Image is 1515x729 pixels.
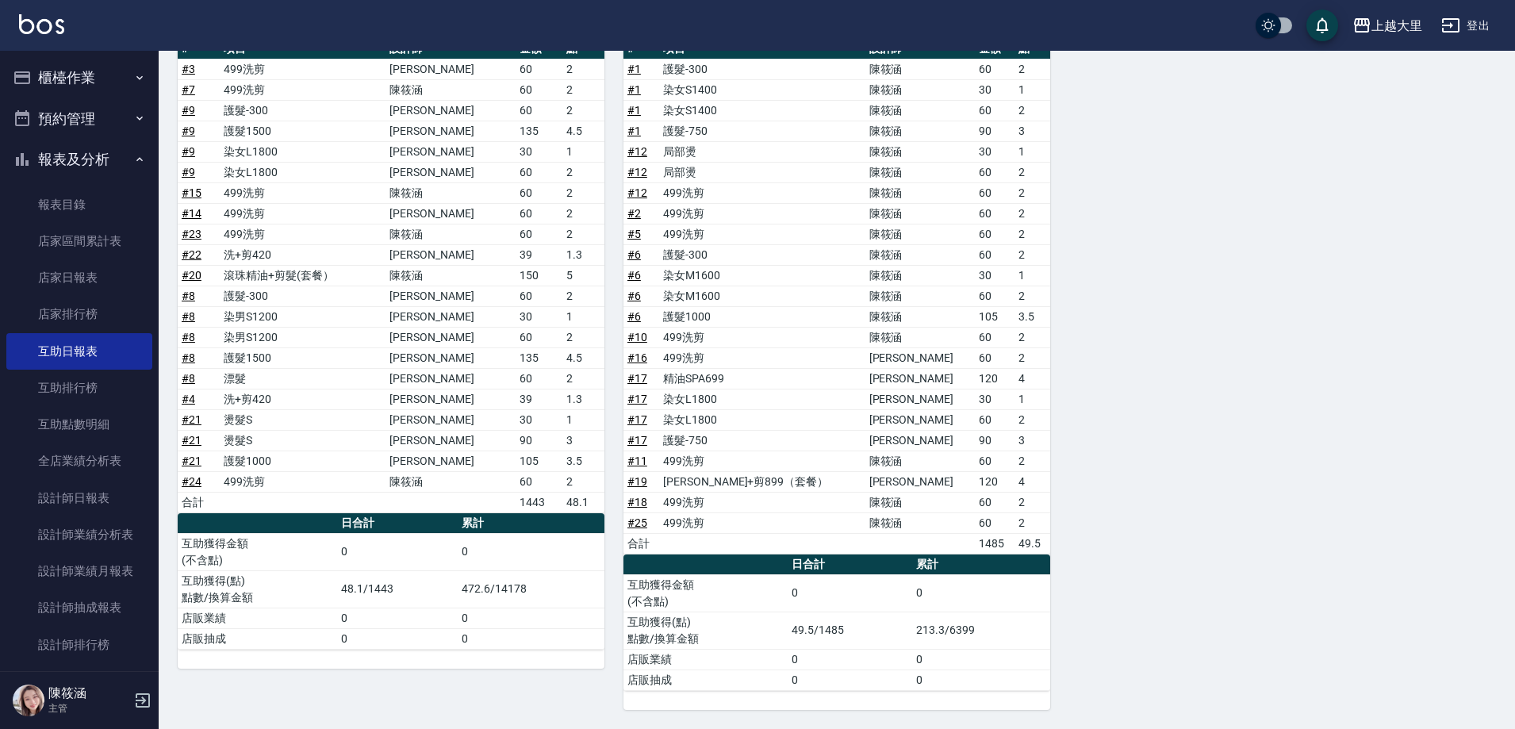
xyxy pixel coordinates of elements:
td: 60 [975,492,1014,512]
td: 店販抽成 [178,628,337,649]
button: 報表及分析 [6,139,152,180]
td: 30 [516,141,562,162]
td: 護髮1000 [220,451,385,471]
td: [PERSON_NAME] [865,430,976,451]
td: [PERSON_NAME] [865,471,976,492]
button: 登出 [1435,11,1496,40]
td: 染女L1800 [659,409,865,430]
td: 135 [516,121,562,141]
td: 499洗剪 [659,327,865,347]
td: 1485 [975,533,1014,554]
td: 2 [1014,286,1050,306]
td: 店販業績 [178,608,337,628]
td: 陳筱涵 [865,306,976,327]
td: 護髮1500 [220,121,385,141]
td: 90 [975,430,1014,451]
td: 60 [516,286,562,306]
td: 陳筱涵 [865,451,976,471]
td: [PERSON_NAME] [385,451,516,471]
td: 60 [516,162,562,182]
td: 30 [975,265,1014,286]
td: 互助獲得(點) 點數/換算金額 [623,612,788,649]
td: [PERSON_NAME] [385,121,516,141]
td: 60 [516,203,562,224]
a: 設計師業績月報表 [6,553,152,589]
td: 1 [1014,141,1050,162]
td: 1443 [516,492,562,512]
a: #22 [182,248,201,261]
td: 499洗剪 [659,512,865,533]
th: 日合計 [788,554,912,575]
td: 30 [975,79,1014,100]
td: 陳筱涵 [865,141,976,162]
td: 2 [1014,224,1050,244]
td: 互助獲得金額 (不含點) [178,533,337,570]
a: #3 [182,63,195,75]
a: #5 [627,228,641,240]
td: 2 [1014,162,1050,182]
button: 上越大里 [1346,10,1429,42]
h5: 陳筱涵 [48,685,129,701]
td: 互助獲得金額 (不含點) [623,574,788,612]
a: #24 [182,475,201,488]
a: #21 [182,413,201,426]
td: 499洗剪 [220,182,385,203]
td: [PERSON_NAME] [385,409,516,430]
td: 48.1 [562,492,604,512]
td: 120 [975,471,1014,492]
td: 60 [975,182,1014,203]
img: Logo [19,14,64,34]
table: a dense table [623,554,1050,691]
td: [PERSON_NAME] [385,203,516,224]
td: 499洗剪 [220,203,385,224]
td: 護髮1000 [659,306,865,327]
td: 0 [337,628,458,649]
a: 全店業績分析表 [6,443,152,479]
td: 1 [562,409,604,430]
td: 護髮-300 [220,286,385,306]
td: 150 [516,265,562,286]
td: 0 [458,608,604,628]
a: #4 [182,393,195,405]
td: 局部燙 [659,162,865,182]
a: #1 [627,83,641,96]
a: #6 [627,310,641,323]
td: 2 [562,100,604,121]
td: 60 [516,182,562,203]
td: 護髮-750 [659,121,865,141]
a: 互助日報表 [6,333,152,370]
td: 陳筱涵 [865,100,976,121]
td: 陳筱涵 [865,244,976,265]
td: 染女L1800 [220,141,385,162]
a: #8 [182,372,195,385]
a: #6 [627,290,641,302]
a: #23 [182,228,201,240]
a: 互助點數明細 [6,406,152,443]
td: 2 [1014,59,1050,79]
td: 90 [516,430,562,451]
a: #20 [182,269,201,282]
td: 30 [975,389,1014,409]
td: 135 [516,347,562,368]
td: 499洗剪 [220,59,385,79]
td: [PERSON_NAME] [385,347,516,368]
td: 精油SPA699 [659,368,865,389]
a: #7 [182,83,195,96]
a: #14 [182,207,201,220]
td: 染男S1200 [220,306,385,327]
a: 設計師排行榜 [6,627,152,663]
td: 3.5 [1014,306,1050,327]
td: 5 [562,265,604,286]
td: 洗+剪420 [220,244,385,265]
a: #8 [182,310,195,323]
td: 60 [975,409,1014,430]
td: 1 [562,141,604,162]
td: 陳筱涵 [865,286,976,306]
td: 2 [1014,347,1050,368]
td: 2 [1014,244,1050,265]
td: [PERSON_NAME] [385,244,516,265]
td: 染女M1600 [659,265,865,286]
th: 累計 [912,554,1050,575]
td: 60 [975,347,1014,368]
td: 48.1/1443 [337,570,458,608]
